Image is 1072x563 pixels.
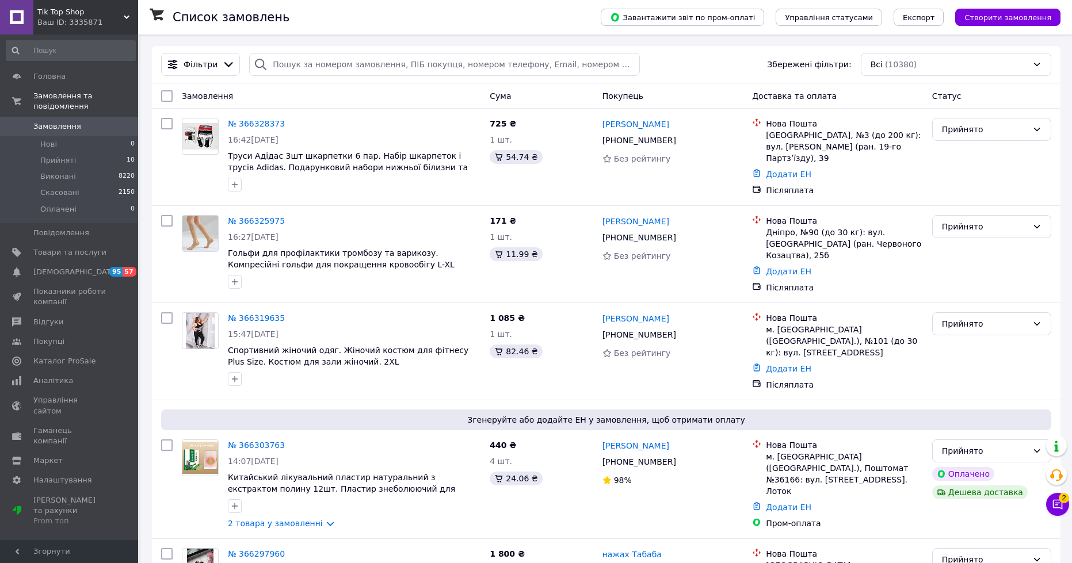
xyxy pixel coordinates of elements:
[127,155,135,166] span: 10
[602,118,669,130] a: [PERSON_NAME]
[490,135,512,144] span: 1 шт.
[766,503,811,512] a: Додати ЕН
[766,312,923,324] div: Нова Пошта
[40,155,76,166] span: Прийняті
[33,395,106,416] span: Управління сайтом
[228,119,285,128] a: № 366328373
[776,9,882,26] button: Управління статусами
[186,313,215,348] img: Фото товару
[228,519,323,528] a: 2 товара у замовленні
[767,59,851,70] span: Збережені фільтри:
[766,324,923,358] div: м. [GEOGRAPHIC_DATA] ([GEOGRAPHIC_DATA].), №101 (до 30 кг): вул. [STREET_ADDRESS]
[228,330,279,339] span: 15:47[DATE]
[33,286,106,307] span: Показники роботи компанії
[37,7,124,17] span: Tik Top Shop
[131,139,135,150] span: 0
[785,13,873,22] span: Управління статусами
[490,150,542,164] div: 54.74 ₴
[166,414,1047,426] span: Згенеруйте або додайте ЕН у замовлення, щоб отримати оплату
[903,13,935,22] span: Експорт
[490,330,512,339] span: 1 шт.
[766,439,923,451] div: Нова Пошта
[33,516,106,526] div: Prom топ
[942,220,1028,233] div: Прийнято
[490,91,511,101] span: Cума
[182,439,219,476] a: Фото товару
[33,336,64,347] span: Покупці
[602,313,669,324] a: [PERSON_NAME]
[600,454,678,470] div: [PHONE_NUMBER]
[932,467,994,481] div: Оплачено
[964,13,1051,22] span: Створити замовлення
[490,441,516,450] span: 440 ₴
[109,267,123,277] span: 95
[600,327,678,343] div: [PHONE_NUMBER]
[766,227,923,261] div: Дніпро, №90 (до 30 кг): вул. [GEOGRAPHIC_DATA] (ран. Червоного Козацтва), 25б
[33,455,63,466] span: Маркет
[123,267,136,277] span: 57
[766,185,923,196] div: Післяплата
[182,442,218,474] img: Фото товару
[33,356,96,366] span: Каталог ProSale
[40,139,57,150] span: Нові
[182,91,233,101] span: Замовлення
[33,247,106,258] span: Товари та послуги
[766,170,811,179] a: Додати ЕН
[490,344,542,358] div: 82.46 ₴
[1059,493,1069,503] span: 2
[33,267,119,277] span: [DEMOGRAPHIC_DATA]
[885,60,917,69] span: (10380)
[614,476,632,485] span: 98%
[490,472,542,485] div: 24.06 ₴
[766,282,923,293] div: Післяплата
[942,123,1028,136] div: Прийнято
[614,154,671,163] span: Без рейтингу
[490,232,512,242] span: 1 шт.
[942,445,1028,457] div: Прийнято
[119,187,135,198] span: 2150
[490,119,516,128] span: 725 ₴
[602,91,643,101] span: Покупець
[490,247,542,261] div: 11.99 ₴
[182,215,219,252] a: Фото товару
[173,10,289,24] h1: Список замовлень
[766,267,811,276] a: Додати ЕН
[182,118,219,155] a: Фото товару
[490,313,525,323] span: 1 085 ₴
[602,549,662,560] a: нажах Табаба
[228,549,285,558] a: № 366297960
[37,17,138,28] div: Ваш ID: 3335871
[182,216,218,251] img: Фото товару
[490,457,512,466] span: 4 шт.
[182,312,219,349] a: Фото товару
[602,440,669,451] a: [PERSON_NAME]
[6,40,136,61] input: Пошук
[871,59,883,70] span: Всі
[228,457,279,466] span: 14:07[DATE]
[33,475,92,485] span: Налаштування
[119,171,135,182] span: 8220
[490,216,516,225] span: 171 ₴
[182,123,218,150] img: Фото товару
[40,187,79,198] span: Скасовані
[33,91,138,112] span: Замовлення та повідомлення
[766,364,811,373] a: Додати ЕН
[228,346,468,366] a: Спортивний жіночий одяг. Жіночий костюм для фітнесу Plus Size. Костюм для зали жіночий. 2XL
[942,317,1028,330] div: Прийнято
[33,71,66,82] span: Головна
[228,151,468,183] a: Труси Адідас 3шт шкарпетки 6 пар. Набір шкарпеток і трусів Adidas. Подарунковий набори нижньої бі...
[614,251,671,261] span: Без рейтингу
[766,118,923,129] div: Нова Пошта
[33,317,63,327] span: Відгуки
[184,59,218,70] span: Фільтри
[33,228,89,238] span: Повідомлення
[40,171,76,182] span: Виконані
[600,229,678,246] div: [PHONE_NUMBER]
[228,473,455,505] a: Китайський лікувальний пластир натуральний з екстрактом полину 12шт. Пластир знеболюючий для спини
[33,495,106,527] span: [PERSON_NAME] та рахунки
[228,216,285,225] a: № 366325975
[228,232,279,242] span: 16:27[DATE]
[228,248,455,269] a: Гольфи для профілактики тромбозу та варикозу. Компресійні гольфи для покращення кровообігу L-XL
